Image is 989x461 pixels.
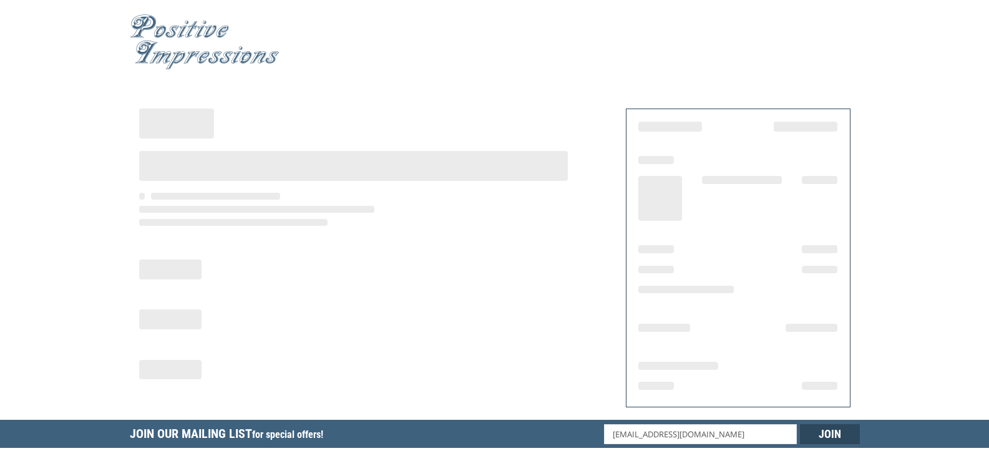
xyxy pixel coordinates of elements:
input: Email [604,424,797,444]
img: Positive Impressions [130,14,280,70]
input: Join [800,424,860,444]
h5: Join Our Mailing List [130,420,329,452]
span: for special offers! [252,429,323,440]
